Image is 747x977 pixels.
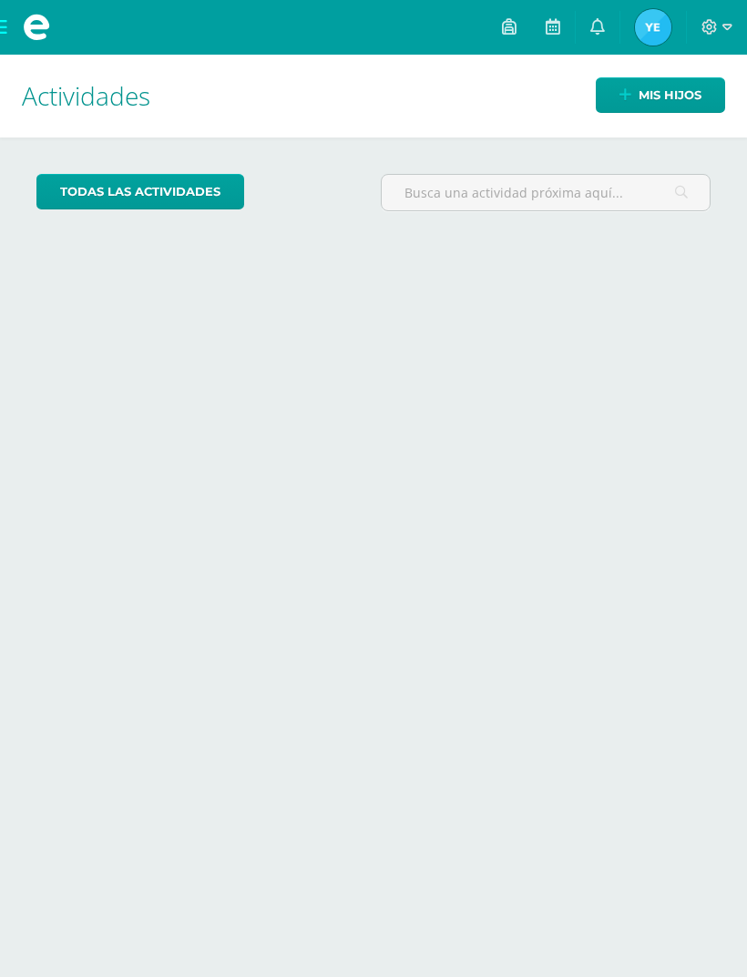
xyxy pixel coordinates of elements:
img: 0e1222dd9d51494f30f2ca3882c57921.png [635,9,671,46]
h1: Actividades [22,55,725,137]
input: Busca una actividad próxima aquí... [382,175,710,210]
a: Mis hijos [596,77,725,113]
a: todas las Actividades [36,174,244,209]
span: Mis hijos [639,78,701,112]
